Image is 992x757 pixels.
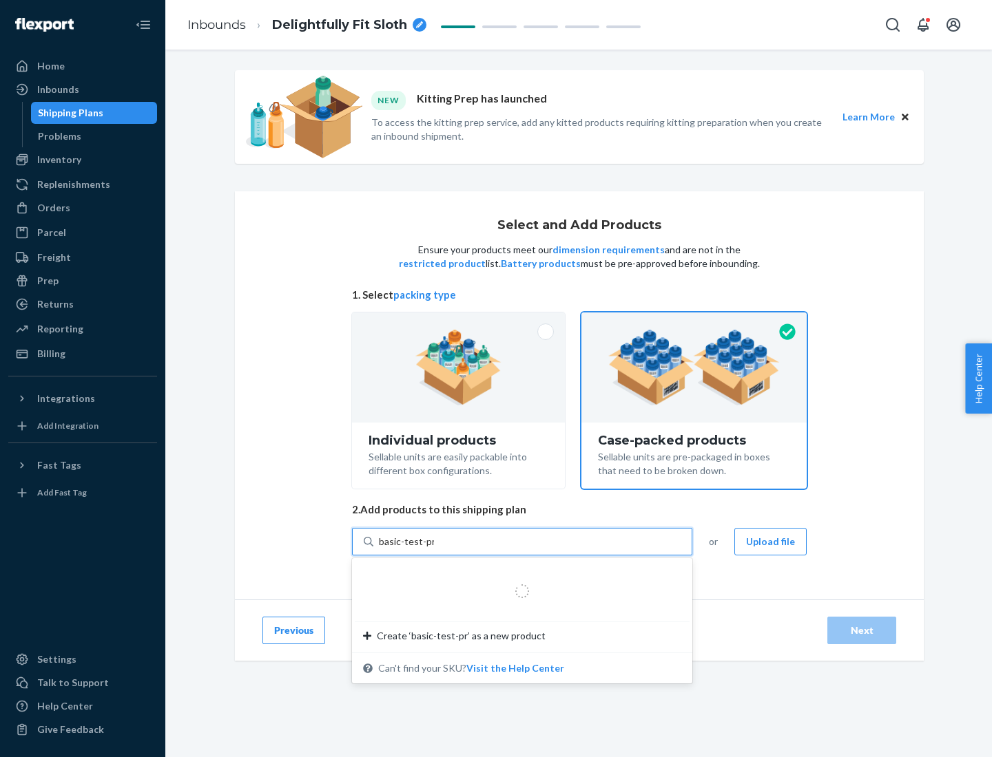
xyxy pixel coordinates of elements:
[8,246,157,268] a: Freight
[176,5,437,45] ol: breadcrumbs
[940,11,967,39] button: Open account menu
[38,106,103,120] div: Shipping Plans
[8,222,157,244] a: Parcel
[898,109,913,125] button: Close
[187,17,246,32] a: Inbounds
[37,297,74,311] div: Returns
[37,458,81,472] div: Fast Tags
[8,343,157,365] a: Billing
[371,91,406,109] div: NEW
[839,623,885,637] div: Next
[352,288,807,302] span: 1. Select
[8,415,157,437] a: Add Integration
[8,293,157,315] a: Returns
[501,257,581,270] button: Battery products
[879,11,907,39] button: Open Search Box
[38,129,81,143] div: Problems
[37,487,87,498] div: Add Fast Tag
[8,718,157,740] button: Give Feedback
[598,434,790,447] div: Case-packed products
[8,695,157,717] a: Help Center
[8,173,157,195] a: Replenishments
[466,661,564,675] button: Create ‘basic-test-pr’ as a new productCan't find your SKU?
[37,699,93,713] div: Help Center
[8,672,157,694] a: Talk to Support
[130,11,157,39] button: Close Navigation
[37,322,83,336] div: Reporting
[371,116,830,143] p: To access the kitting prep service, add any kitted products requiring kitting preparation when yo...
[827,617,896,644] button: Next
[31,102,158,124] a: Shipping Plans
[37,723,104,736] div: Give Feedback
[379,535,434,548] input: Create ‘basic-test-pr’ as a new productCan't find your SKU?Visit the Help Center
[8,270,157,292] a: Prep
[37,420,99,431] div: Add Integration
[909,11,937,39] button: Open notifications
[399,257,486,270] button: restricted product
[37,250,71,264] div: Freight
[393,288,456,302] button: packing type
[8,197,157,219] a: Orders
[37,392,95,405] div: Integrations
[31,125,158,147] a: Problems
[8,648,157,670] a: Settings
[378,661,564,675] span: Can't find your SKU?
[397,243,761,270] p: Ensure your products meet our and are not in the list. must be pre-approved before inbounding.
[262,617,325,644] button: Previous
[272,17,407,34] span: Delightfully Fit Sloth
[377,629,546,643] span: Create ‘basic-test-pr’ as a new product
[552,243,665,257] button: dimension requirements
[37,83,79,96] div: Inbounds
[608,330,780,405] img: case-pack.59cecea509d18c883b923b81aeac6d0b.png
[8,149,157,171] a: Inventory
[369,434,548,447] div: Individual products
[734,528,807,555] button: Upload file
[352,502,807,517] span: 2. Add products to this shipping plan
[37,153,81,167] div: Inventory
[37,178,110,191] div: Replenishments
[415,330,502,405] img: individual-pack.facf35554cb0f1810c75b2bd6df2d64e.png
[598,447,790,478] div: Sellable units are pre-packaged in boxes that need to be broken down.
[369,447,548,478] div: Sellable units are easily packable into different box configurations.
[8,387,157,409] button: Integrations
[709,535,718,548] span: or
[965,343,992,414] button: Help Center
[37,226,66,239] div: Parcel
[37,201,70,215] div: Orders
[8,482,157,504] a: Add Fast Tag
[8,55,157,77] a: Home
[37,676,109,690] div: Talk to Support
[417,91,547,109] p: Kitting Prep has launched
[15,18,74,32] img: Flexport logo
[8,318,157,340] a: Reporting
[497,219,661,233] h1: Select and Add Products
[37,274,59,288] div: Prep
[8,78,157,100] a: Inbounds
[8,454,157,476] button: Fast Tags
[37,59,65,73] div: Home
[37,652,76,666] div: Settings
[37,347,65,361] div: Billing
[843,109,895,125] button: Learn More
